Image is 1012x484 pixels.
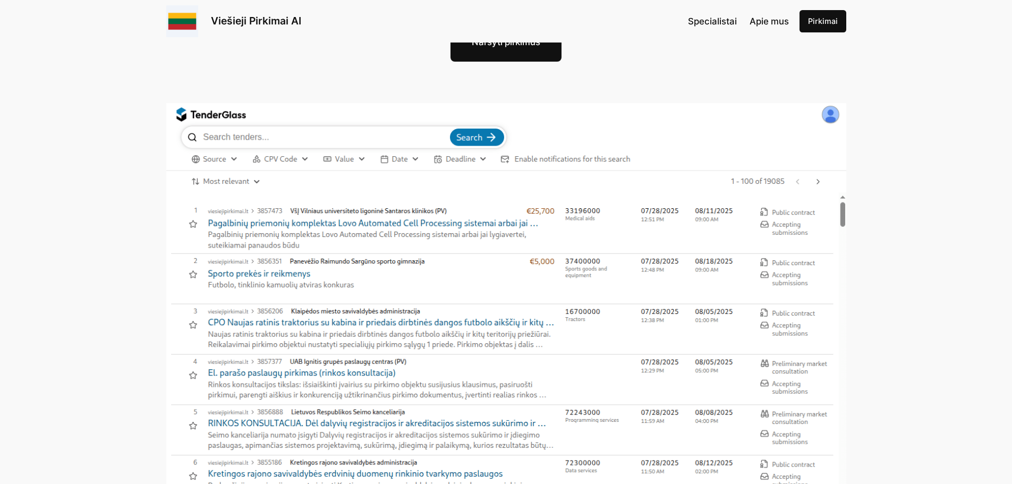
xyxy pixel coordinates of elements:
span: Apie mus [750,16,789,27]
a: Pirkimai [800,10,846,32]
a: Viešieji Pirkimai AI [211,14,301,27]
a: Specialistai [688,14,737,28]
span: Specialistai [688,16,737,27]
a: Apie mus [750,14,789,28]
nav: Navigation [688,14,789,28]
img: Viešieji pirkimai logo [166,5,198,37]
